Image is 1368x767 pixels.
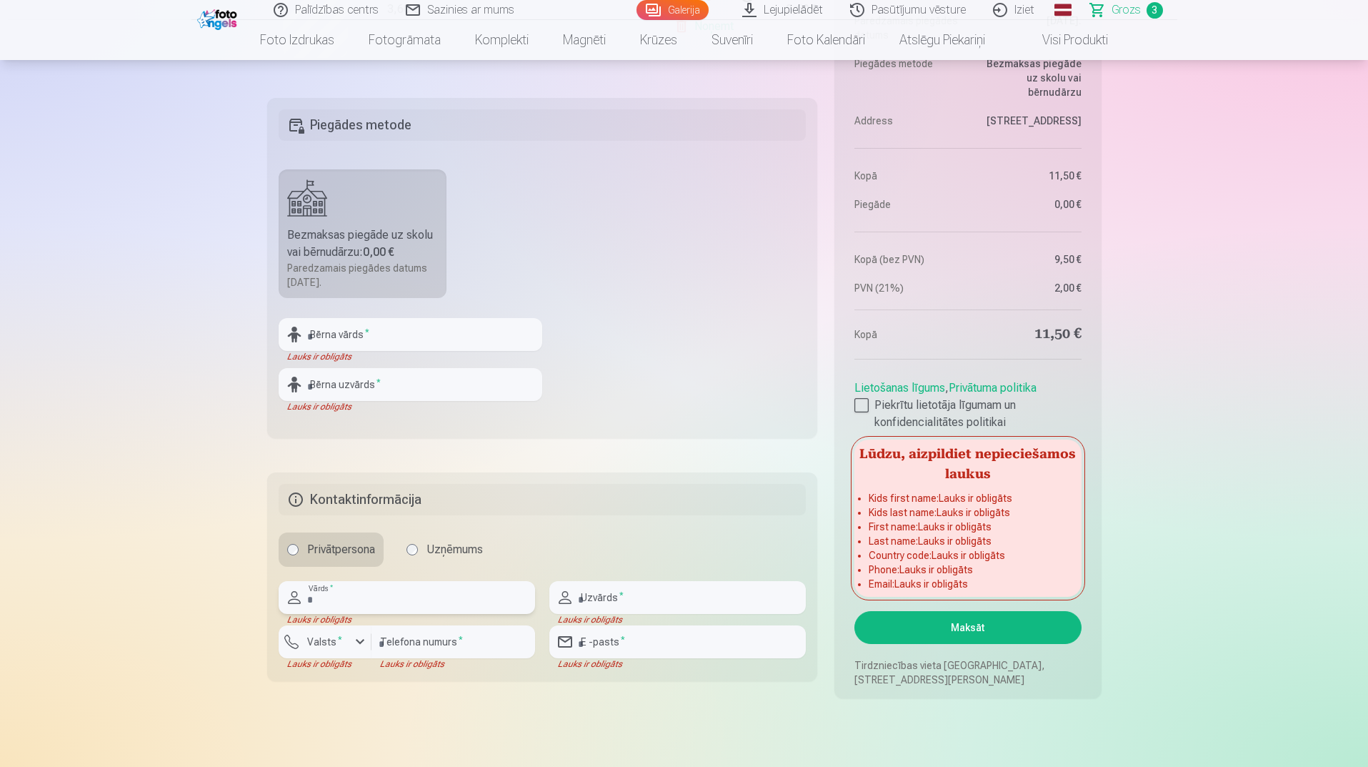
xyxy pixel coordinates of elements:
[854,440,1081,485] h5: Lūdzu, aizpildiet nepieciešamos laukus
[398,533,491,567] label: Uzņēmums
[279,625,371,658] button: Valsts*
[363,245,394,259] b: 0,00 €
[243,20,351,60] a: Foto izdrukas
[869,548,1067,563] li: Country code : Lauks ir obligāts
[975,325,1082,345] dd: 11,50 €
[279,533,384,567] label: Privātpersona
[623,20,694,60] a: Krūzes
[975,114,1082,128] dd: [STREET_ADDRESS]
[975,252,1082,267] dd: 9,50 €
[770,20,882,60] a: Foto kalendāri
[279,614,535,625] div: Lauks ir obligāts
[882,20,1002,60] a: Atslēgu piekariņi
[854,114,961,128] dt: Address
[287,227,439,261] div: Bezmaksas piegāde uz skolu vai bērnudārzu :
[287,261,439,290] div: Paredzamais piegādes datums [DATE].
[854,169,961,183] dt: Kopā
[869,563,1067,577] li: Phone : Lauks ir obligāts
[549,658,806,670] div: Lauks ir obligāts
[546,20,623,60] a: Magnēti
[406,544,418,555] input: Uzņēmums
[975,281,1082,295] dd: 2,00 €
[869,505,1067,520] li: Kids last name : Lauks ir obligāts
[854,252,961,267] dt: Kopā (bez PVN)
[287,544,299,555] input: Privātpersona
[279,658,371,670] div: Lauks ir obligāts
[869,534,1067,548] li: Last name : Lauks ir obligāts
[975,56,1082,99] dd: Bezmaksas piegāde uz skolu vai bērnudārzu
[458,20,546,60] a: Komplekti
[975,169,1082,183] dd: 11,50 €
[371,658,535,670] div: Lauks ir obligāts
[949,381,1037,395] a: Privātuma politika
[351,20,458,60] a: Fotogrāmata
[854,56,961,99] dt: Piegādes metode
[279,109,807,141] h5: Piegādes metode
[975,197,1082,212] dd: 0,00 €
[854,381,945,395] a: Lietošanas līgums
[854,611,1081,644] button: Maksāt
[279,484,807,515] h5: Kontaktinformācija
[854,325,961,345] dt: Kopā
[197,6,241,30] img: /fa1
[1147,2,1163,19] span: 3
[1002,20,1125,60] a: Visi produkti
[854,374,1081,431] div: ,
[869,577,1067,591] li: Email : Lauks ir obligāts
[854,281,961,295] dt: PVN (21%)
[1112,1,1141,19] span: Grozs
[301,635,348,649] label: Valsts
[694,20,770,60] a: Suvenīri
[869,520,1067,534] li: First name : Lauks ir obligāts
[854,197,961,212] dt: Piegāde
[869,491,1067,505] li: Kids first name : Lauks ir obligāts
[854,658,1081,687] p: Tirdzniecības vieta [GEOGRAPHIC_DATA], [STREET_ADDRESS][PERSON_NAME]
[279,401,542,412] div: Lauks ir obligāts
[854,397,1081,431] label: Piekrītu lietotāja līgumam un konfidencialitātes politikai
[549,614,806,625] div: Lauks ir obligāts
[279,351,542,362] div: Lauks ir obligāts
